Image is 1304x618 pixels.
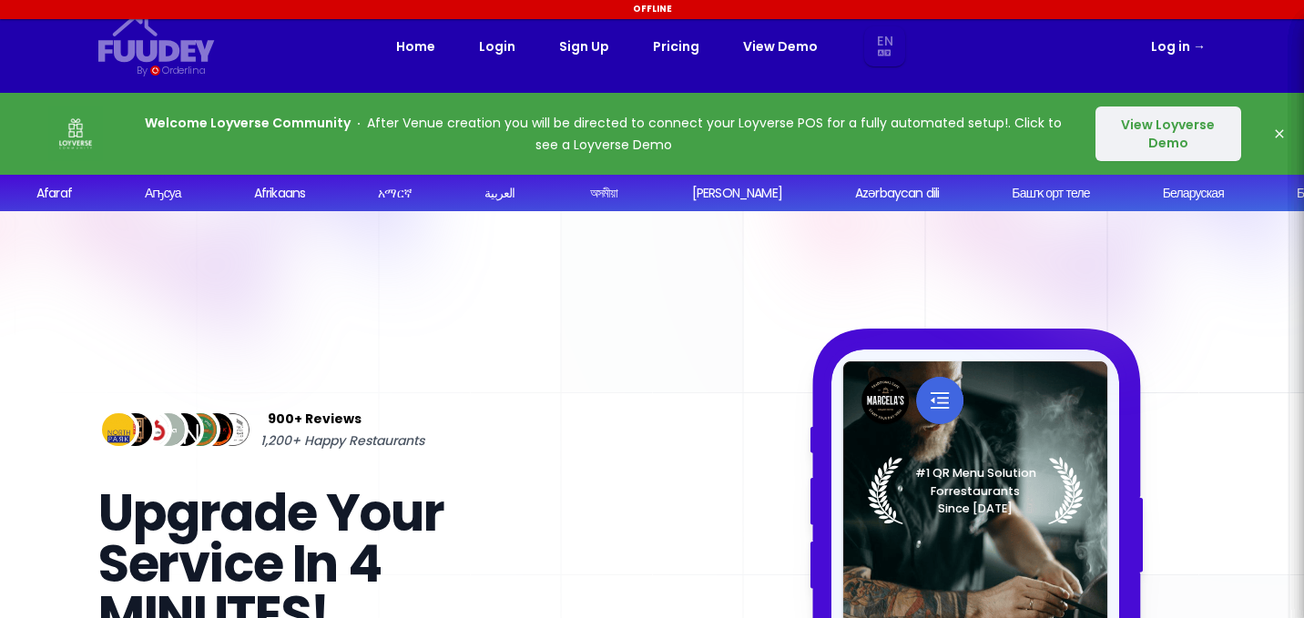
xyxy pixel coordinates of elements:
img: Review Img [164,410,205,451]
img: Review Img [115,410,156,451]
div: Башҡорт теле [1012,184,1089,203]
img: Review Img [197,410,238,451]
div: [PERSON_NAME] [692,184,782,203]
img: Review Img [180,410,221,451]
p: After Venue creation you will be directed to connect your Loyverse POS for a fully automated setu... [138,112,1069,156]
strong: Welcome Loyverse Community [145,114,351,132]
img: Review Img [212,410,253,451]
a: Login [479,35,515,57]
a: Sign Up [559,35,609,57]
div: Afrikaans [254,184,305,203]
div: Orderlina [162,63,205,78]
span: 1,200+ Happy Restaurants [260,430,424,451]
div: Afaraf [36,184,72,203]
img: Review Img [131,410,172,451]
div: Беларуская [1163,184,1224,203]
svg: {/* Added fill="currentColor" here */} {/* This rectangle defines the background. Its explicit fi... [98,15,215,63]
img: Review Img [98,410,139,451]
div: অসমীয়া [590,184,618,203]
div: Azərbaycan dili [855,184,939,203]
img: Laurel [868,457,1084,524]
a: Pricing [653,35,699,57]
div: Offline [3,3,1301,15]
div: Аҧсуа [145,184,181,203]
a: View Demo [743,35,818,57]
div: አማርኛ [378,184,412,203]
img: Review Img [148,410,188,451]
button: View Loyverse Demo [1095,106,1241,161]
span: → [1193,37,1206,56]
a: Home [396,35,435,57]
span: 900+ Reviews [268,408,362,430]
div: العربية [484,184,514,203]
div: By [137,63,147,78]
a: Log in [1151,35,1206,57]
